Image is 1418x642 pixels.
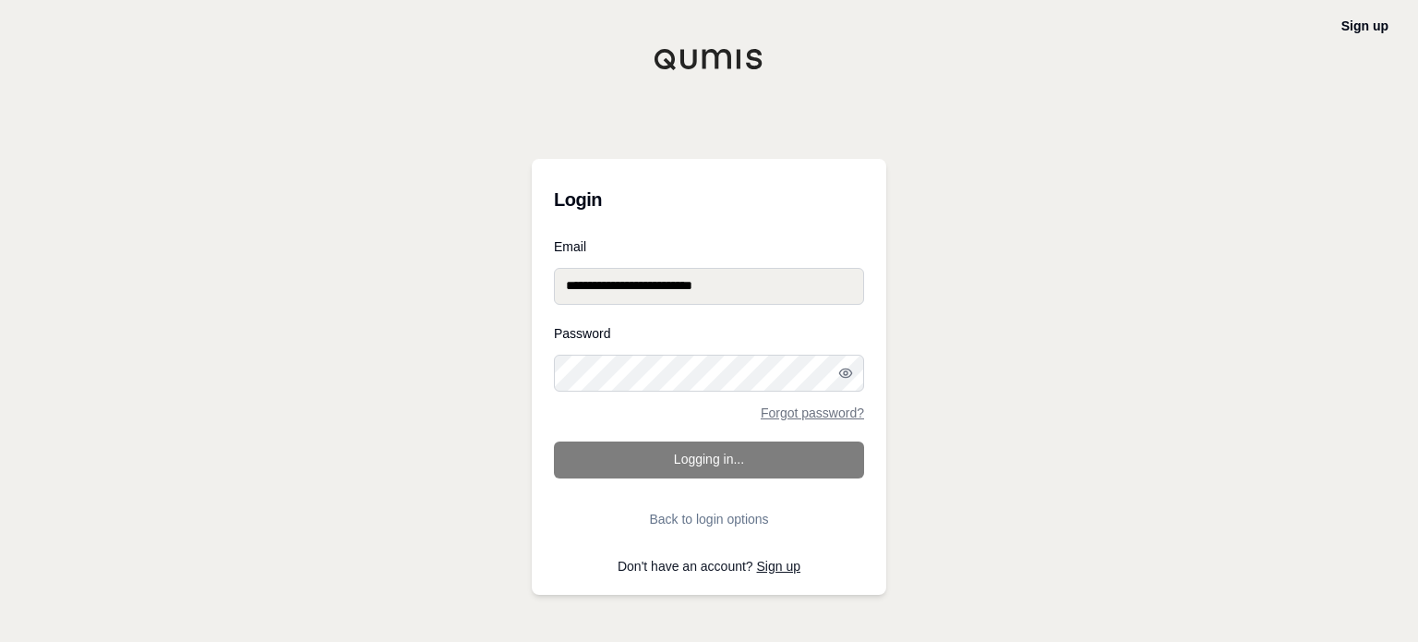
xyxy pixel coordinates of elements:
[757,559,800,574] a: Sign up
[554,181,864,218] h3: Login
[554,327,864,340] label: Password
[654,48,764,70] img: Qumis
[761,406,864,419] a: Forgot password?
[1341,18,1388,33] a: Sign up
[554,240,864,253] label: Email
[554,560,864,573] p: Don't have an account?
[554,501,864,538] button: Back to login options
